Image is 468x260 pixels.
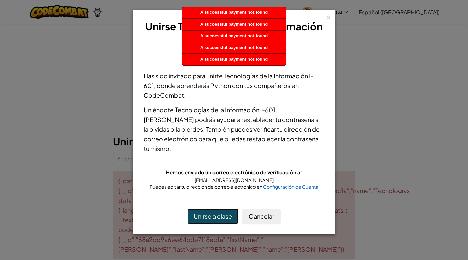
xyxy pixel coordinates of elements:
span: Tecnologías de la Información I-601 [175,106,275,114]
span: Python [210,82,231,89]
span: A successful payment not found [200,10,268,15]
span: Hemos enviado un correo electrónico de verificación a: [166,169,302,175]
span: Tecnologías de la Información I-601 [144,72,314,89]
span: Uniéndote [144,106,175,114]
a: Configuración de Cuenta [263,184,318,190]
span: A successful payment not found [200,45,268,50]
div: [EMAIL_ADDRESS][DOMAIN_NAME] [144,177,324,183]
span: A successful payment not found [200,33,268,38]
span: Puedes editar tu dirección de correo electrónico en [150,184,263,190]
span: , donde aprenderás [154,82,210,89]
span: A successful payment not found [200,57,268,62]
div: × [326,13,331,20]
span: , [275,106,277,114]
span: Unirse [145,20,176,33]
button: Cancelar [242,209,281,224]
span: [PERSON_NAME] [144,116,194,123]
span: Has sido invitado para unirte [144,72,224,80]
button: Unirse a clase [187,209,238,224]
span: podrás ayudar a restablecer tu contraseña si la olvidas o la pierdes. También puedes verificar tu... [144,116,320,153]
span: Tecnologías de la Información I-601 [178,20,323,48]
span: A successful payment not found [200,21,268,27]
